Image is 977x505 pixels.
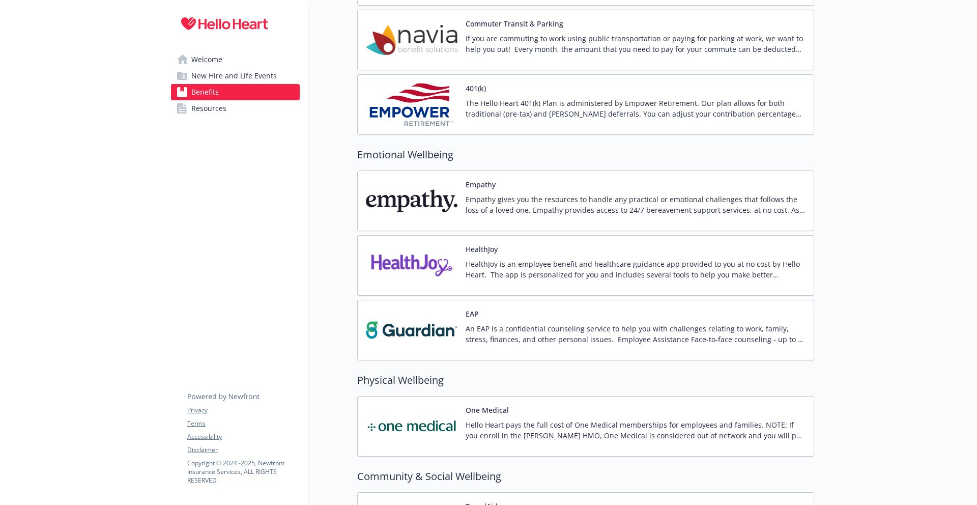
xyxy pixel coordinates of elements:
button: Empathy [466,179,496,190]
a: Accessibility [187,432,299,441]
img: Guardian carrier logo [366,308,457,352]
a: Terms [187,419,299,428]
p: Hello Heart pays the full cost of One Medical memberships for employees and families. NOTE: If yo... [466,419,806,441]
a: Disclaimer [187,445,299,455]
p: Copyright © 2024 - 2025 , Newfront Insurance Services, ALL RIGHTS RESERVED [187,459,299,485]
button: HealthJoy [466,244,498,255]
a: Resources [171,100,300,117]
span: Resources [191,100,226,117]
span: Welcome [191,51,222,68]
p: If you are commuting to work using public transportation or paying for parking at work, we want t... [466,33,806,54]
a: New Hire and Life Events [171,68,300,84]
h2: Physical Wellbeing [357,373,814,388]
button: Commuter Transit & Parking [466,18,563,29]
p: HealthJoy is an employee benefit and healthcare guidance app provided to you at no cost by Hello ... [466,259,806,280]
a: Welcome [171,51,300,68]
button: 401(k) [466,83,486,94]
img: One Medical carrier logo [366,405,457,448]
button: EAP [466,308,479,319]
a: Privacy [187,406,299,415]
p: The Hello Heart 401(k) Plan is administered by Empower Retirement. Our plan allows for both tradi... [466,98,806,119]
a: Benefits [171,84,300,100]
img: Empower Retirement carrier logo [366,83,457,126]
p: An EAP is a confidential counseling service to help you with challenges relating to work, family,... [466,323,806,345]
p: Empathy gives you the resources to handle any practical or emotional challenges that follows the ... [466,194,806,215]
img: Empathy carrier logo [366,179,457,222]
span: New Hire and Life Events [191,68,277,84]
button: One Medical [466,405,509,415]
h2: Emotional Wellbeing [357,147,814,162]
img: Navia Benefit Solutions carrier logo [366,18,457,62]
h2: Community & Social Wellbeing [357,469,814,484]
span: Benefits [191,84,219,100]
img: HealthJoy, LLC carrier logo [366,244,457,287]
